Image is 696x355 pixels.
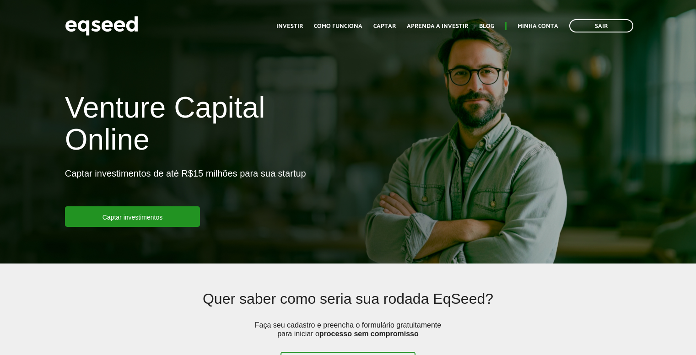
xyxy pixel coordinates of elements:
a: Aprenda a investir [407,23,468,29]
a: Minha conta [518,23,558,29]
a: Blog [479,23,494,29]
a: Captar investimentos [65,206,200,227]
strong: processo sem compromisso [319,330,419,338]
p: Faça seu cadastro e preencha o formulário gratuitamente para iniciar o [252,321,444,352]
p: Captar investimentos de até R$15 milhões para sua startup [65,168,306,206]
h2: Quer saber como seria sua rodada EqSeed? [123,291,573,321]
a: Sair [569,19,633,32]
a: Como funciona [314,23,362,29]
h1: Venture Capital Online [65,91,341,161]
img: EqSeed [65,14,138,38]
a: Captar [373,23,396,29]
a: Investir [276,23,303,29]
